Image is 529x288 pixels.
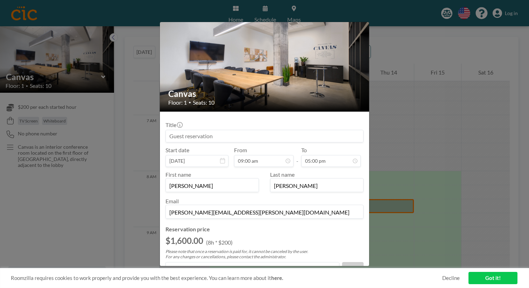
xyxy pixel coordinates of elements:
[168,89,361,99] h2: Canvas
[168,99,187,106] span: Floor: 1
[165,249,364,259] p: Please note that once a reservation is paid for, it cannot be canceled by the user. For any chang...
[301,147,307,154] label: To
[468,272,517,284] a: Got it!
[165,147,189,154] label: Start date
[271,275,283,281] a: here.
[189,100,191,105] span: •
[270,171,295,178] label: Last name
[166,180,259,192] input: First name
[11,275,442,281] span: Roomzilla requires cookies to work properly and provide you with the best experience. You can lea...
[166,262,339,274] input: Enter promo code
[165,121,182,128] label: Title
[165,171,191,178] label: First name
[193,99,214,106] span: Seats: 10
[234,147,247,154] label: From
[166,206,363,218] input: Email
[165,226,364,233] h4: Reservation price
[270,180,363,192] input: Last name
[166,130,363,142] input: Guest reservation
[442,275,460,281] a: Decline
[165,236,203,246] h2: $1,600.00
[342,262,364,274] button: APPLY
[296,149,298,164] span: -
[206,239,233,246] p: (8h * $200)
[165,198,179,204] label: Email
